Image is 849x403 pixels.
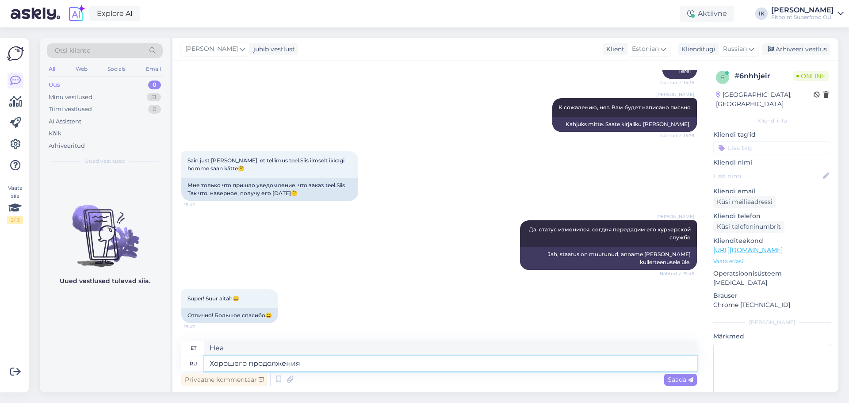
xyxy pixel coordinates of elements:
[191,341,196,356] div: et
[771,7,844,21] a: [PERSON_NAME]Fitpoint Superfood OÜ
[40,189,170,269] img: No chats
[250,45,295,54] div: juhib vestlust
[49,105,92,114] div: Tiimi vestlused
[660,132,694,139] span: Nähtud ✓ 15:39
[148,81,161,89] div: 0
[762,43,830,55] div: Arhiveeri vestlus
[84,157,126,165] span: Uued vestlused
[771,7,834,14] div: [PERSON_NAME]
[713,130,831,139] p: Kliendi tag'id
[713,141,831,154] input: Lisa tag
[49,129,61,138] div: Kõik
[713,269,831,278] p: Operatsioonisüsteem
[187,157,346,172] span: Sain just [PERSON_NAME], et tellimus teel.Siis ilmselt ikkagi homme saan kätte🤔
[713,211,831,221] p: Kliendi telefon
[89,6,140,21] a: Explore AI
[204,356,697,371] textarea: Хорошего продолжения
[185,44,238,54] span: [PERSON_NAME]
[771,14,834,21] div: Fitpoint Superfood OÜ
[723,44,747,54] span: Russian
[680,6,734,22] div: Aktiivne
[204,341,697,356] textarea: Hea
[713,332,831,341] p: Märkmed
[713,117,831,125] div: Kliendi info
[181,374,268,386] div: Privaatne kommentaar
[529,226,692,241] span: Да, статус изменился, сегдня передадим его курьерской службе
[106,63,127,75] div: Socials
[713,278,831,288] p: [MEDICAL_DATA]
[55,46,90,55] span: Otsi kliente
[74,63,89,75] div: Web
[49,117,81,126] div: AI Assistent
[49,142,85,150] div: Arhiveeritud
[713,187,831,196] p: Kliendi email
[7,45,24,62] img: Askly Logo
[755,8,768,20] div: IK
[190,356,197,371] div: ru
[656,91,694,98] span: [PERSON_NAME]
[713,221,784,233] div: Küsi telefoninumbrit
[660,270,694,277] span: Nähtud ✓ 15:46
[660,79,694,86] span: Nähtud ✓ 15:38
[603,45,624,54] div: Klient
[49,81,60,89] div: Uus
[558,104,691,111] span: К сожалению, нет. Вам будет написано письно
[714,171,821,181] input: Lisa nimi
[713,319,831,326] div: [PERSON_NAME]
[668,376,693,384] span: Saada
[662,64,697,79] div: Tere!
[47,63,57,75] div: All
[713,236,831,246] p: Klienditeekond
[656,213,694,220] span: [PERSON_NAME]
[713,291,831,300] p: Brauser
[713,246,783,254] a: [URL][DOMAIN_NAME]
[7,216,23,224] div: 2 / 3
[7,184,23,224] div: Vaata siia
[187,295,239,302] span: Super! Suur aitäh😄
[793,71,829,81] span: Online
[632,44,659,54] span: Estonian
[60,276,150,286] p: Uued vestlused tulevad siia.
[734,71,793,81] div: # 6nhhjeir
[181,178,358,201] div: Мне только что пришло уведомление, что заказ teel.Siis Так что, наверное, получу его [DATE]🤔
[147,93,161,102] div: 51
[184,323,217,330] span: 15:47
[181,308,278,323] div: Отлично! Большое спасибо😄
[713,300,831,310] p: Chrome [TECHNICAL_ID]
[49,93,92,102] div: Minu vestlused
[713,257,831,265] p: Vaata edasi ...
[716,90,814,109] div: [GEOGRAPHIC_DATA], [GEOGRAPHIC_DATA]
[148,105,161,114] div: 0
[721,74,724,81] span: 6
[184,201,217,208] span: 15:42
[67,4,86,23] img: explore-ai
[144,63,163,75] div: Email
[552,117,697,132] div: Kahjuks mitte. Saate kirjaliku [PERSON_NAME].
[520,247,697,270] div: Jah, staatus on muutunud, anname [PERSON_NAME] kullerteenusele üle.
[713,158,831,167] p: Kliendi nimi
[713,196,776,208] div: Küsi meiliaadressi
[678,45,715,54] div: Klienditugi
